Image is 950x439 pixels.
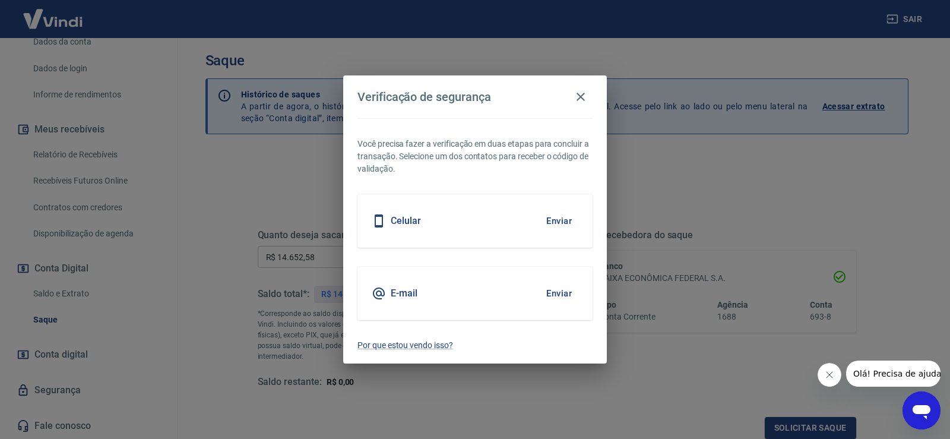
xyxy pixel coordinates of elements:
h5: Celular [391,215,421,227]
button: Enviar [540,209,578,233]
h5: E-mail [391,288,417,299]
button: Enviar [540,281,578,306]
iframe: Mensagem da empresa [846,361,940,387]
p: Você precisa fazer a verificação em duas etapas para concluir a transação. Selecione um dos conta... [357,138,593,175]
h4: Verificação de segurança [357,90,491,104]
iframe: Fechar mensagem [818,363,841,387]
iframe: Botão para abrir a janela de mensagens [902,391,940,429]
span: Olá! Precisa de ajuda? [7,8,100,18]
a: Por que estou vendo isso? [357,339,593,352]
